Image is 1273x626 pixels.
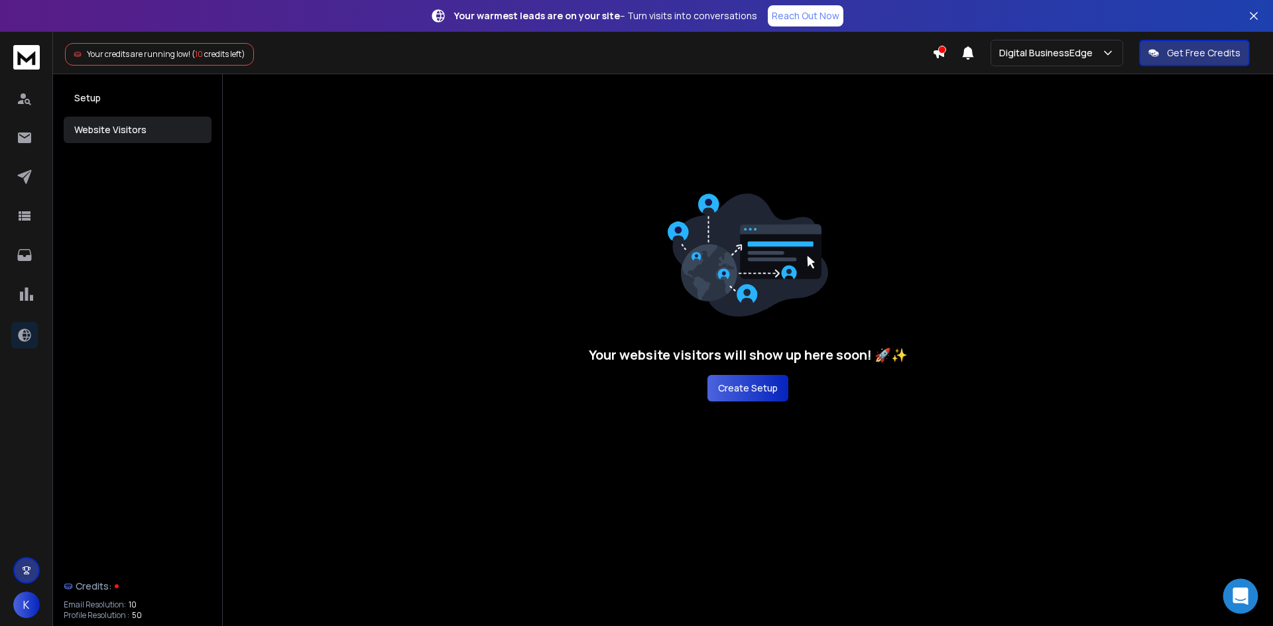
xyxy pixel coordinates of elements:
[454,9,757,23] p: – Turn visits into conversations
[1223,579,1258,614] div: Open Intercom Messenger
[87,48,190,60] span: Your credits are running low!
[64,610,129,621] p: Profile Resolution :
[129,600,137,610] span: 10
[64,117,212,143] button: Website Visitors
[64,85,212,111] button: Setup
[772,9,839,23] p: Reach Out Now
[454,9,620,22] strong: Your warmest leads are on your site
[589,346,908,364] h3: Your website visitors will show up here soon! 🚀✨
[768,5,843,26] a: Reach Out Now
[13,592,40,618] button: K
[707,375,788,401] button: Create Setup
[1139,40,1250,66] button: Get Free Credits
[132,610,142,621] span: 50
[13,45,40,70] img: logo
[64,600,126,610] p: Email Resolution:
[195,48,203,60] span: 10
[1167,46,1241,60] p: Get Free Credits
[999,46,1098,60] p: Digital BusinessEdge
[64,573,212,600] a: Credits:
[76,580,112,593] span: Credits:
[192,48,245,60] span: ( credits left)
